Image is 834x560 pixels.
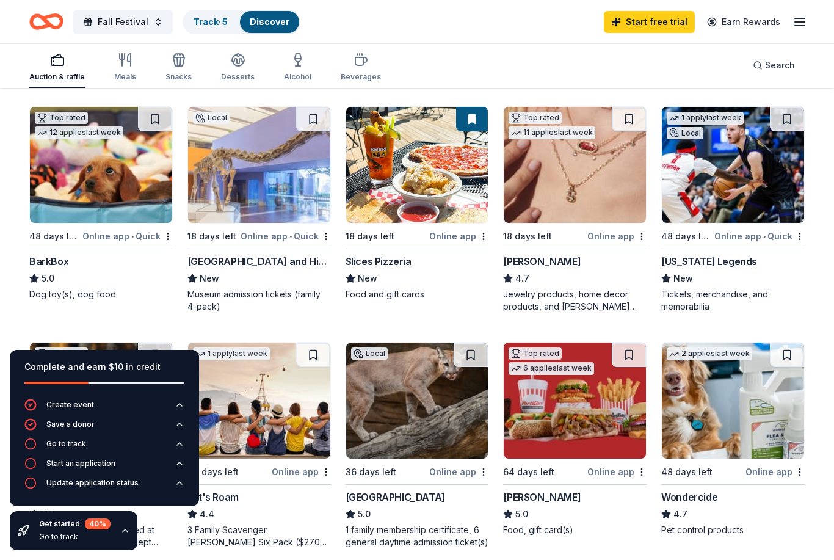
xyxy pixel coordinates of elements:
[351,347,388,360] div: Local
[24,399,184,418] button: Create event
[187,254,331,269] div: [GEOGRAPHIC_DATA] and History
[24,438,184,457] button: Go to track
[35,126,123,139] div: 12 applies last week
[429,464,488,479] div: Online app
[661,465,713,479] div: 48 days left
[221,48,255,88] button: Desserts
[39,518,111,529] div: Get started
[587,228,647,244] div: Online app
[661,229,712,244] div: 48 days left
[183,10,300,34] button: Track· 5Discover
[29,72,85,82] div: Auction & raffle
[114,48,136,88] button: Meals
[745,464,805,479] div: Online app
[29,288,173,300] div: Dog toy(s), dog food
[341,72,381,82] div: Beverages
[165,72,192,82] div: Snacks
[346,465,396,479] div: 36 days left
[24,477,184,496] button: Update application status
[661,524,805,536] div: Pet control products
[515,271,529,286] span: 4.7
[250,16,289,27] a: Discover
[193,347,270,360] div: 1 apply last week
[24,418,184,438] button: Save a donor
[509,347,562,360] div: Top rated
[503,465,554,479] div: 64 days left
[714,228,805,244] div: Online app Quick
[35,112,88,124] div: Top rated
[82,228,173,244] div: Online app Quick
[346,288,489,300] div: Food and gift cards
[29,48,85,88] button: Auction & raffle
[667,112,744,125] div: 1 apply last week
[515,507,528,522] span: 5.0
[667,127,703,139] div: Local
[187,342,331,548] a: Image for Let's Roam1 applylast week48 days leftOnline appLet's Roam4.43 Family Scavenger [PERSON...
[503,254,581,269] div: [PERSON_NAME]
[346,342,489,548] a: Image for Houston ZooLocal36 days leftOnline app[GEOGRAPHIC_DATA]5.01 family membership certifica...
[661,342,805,536] a: Image for Wondercide2 applieslast week48 days leftOnline appWondercide4.7Pet control products
[346,343,488,459] img: Image for Houston Zoo
[346,254,412,269] div: Slices Pizzeria
[763,231,766,241] span: •
[673,507,687,522] span: 4.7
[509,126,595,139] div: 11 applies last week
[46,478,139,488] div: Update application status
[29,254,68,269] div: BarkBox
[587,464,647,479] div: Online app
[187,524,331,548] div: 3 Family Scavenger [PERSON_NAME] Six Pack ($270 Value), 2 Date Night Scavenger [PERSON_NAME] Two ...
[114,72,136,82] div: Meals
[39,532,111,542] div: Go to track
[29,7,63,36] a: Home
[503,490,581,504] div: [PERSON_NAME]
[341,48,381,88] button: Beverages
[187,490,239,504] div: Let's Roam
[667,347,752,360] div: 2 applies last week
[29,229,80,244] div: 48 days left
[503,288,647,313] div: Jewelry products, home decor products, and [PERSON_NAME] Gives Back event in-store or online (or ...
[24,360,184,374] div: Complete and earn $10 in credit
[46,439,86,449] div: Go to track
[30,107,172,223] img: Image for BarkBox
[98,15,148,29] span: Fall Festival
[165,48,192,88] button: Snacks
[358,271,377,286] span: New
[289,231,292,241] span: •
[29,106,173,300] a: Image for BarkBoxTop rated12 applieslast week48 days leftOnline app•QuickBarkBox5.0Dog toy(s), do...
[503,524,647,536] div: Food, gift card(s)
[661,490,717,504] div: Wondercide
[46,420,95,429] div: Save a donor
[221,72,255,82] div: Desserts
[131,231,134,241] span: •
[194,16,228,27] a: Track· 5
[42,271,54,286] span: 5.0
[504,343,646,459] img: Image for Portillo's
[346,524,489,548] div: 1 family membership certificate, 6 general daytime admission ticket(s)
[284,48,311,88] button: Alcohol
[604,11,695,33] a: Start free trial
[429,228,488,244] div: Online app
[24,457,184,477] button: Start an application
[46,459,115,468] div: Start an application
[503,229,552,244] div: 18 days left
[346,490,445,504] div: [GEOGRAPHIC_DATA]
[662,343,804,459] img: Image for Wondercide
[188,107,330,223] img: Image for Fort Worth Museum of Science and History
[662,107,804,223] img: Image for Texas Legends
[509,112,562,124] div: Top rated
[503,106,647,313] a: Image for Kendra ScottTop rated11 applieslast week18 days leftOnline app[PERSON_NAME]4.7Jewelry p...
[509,362,594,375] div: 6 applies last week
[673,271,693,286] span: New
[187,229,236,244] div: 18 days left
[200,271,219,286] span: New
[187,465,239,479] div: 48 days left
[241,228,331,244] div: Online app Quick
[46,400,94,410] div: Create event
[187,106,331,313] a: Image for Fort Worth Museum of Science and HistoryLocal18 days leftOnline app•Quick[GEOGRAPHIC_DA...
[700,11,788,33] a: Earn Rewards
[346,107,488,223] img: Image for Slices Pizzeria
[346,229,394,244] div: 18 days left
[765,58,795,73] span: Search
[504,107,646,223] img: Image for Kendra Scott
[73,10,173,34] button: Fall Festival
